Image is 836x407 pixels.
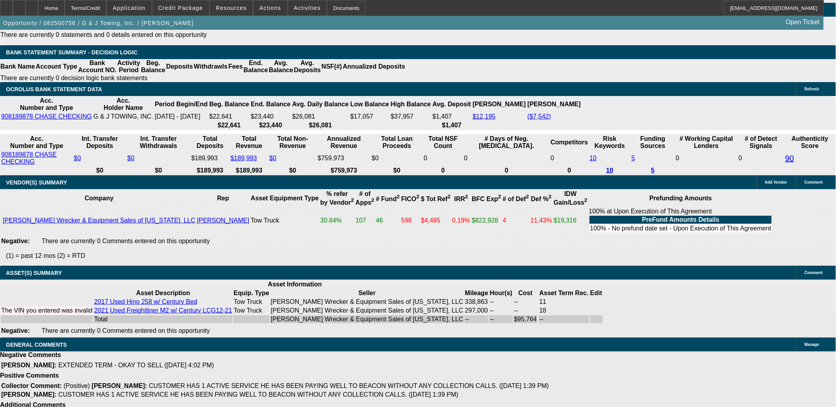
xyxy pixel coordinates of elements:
sup: 2 [526,194,529,200]
td: $822,928 [471,207,502,234]
b: Cost [519,290,533,296]
b: Company [85,195,113,202]
th: $0 [269,167,317,175]
th: Equip. Type [233,289,269,297]
b: # of Def [503,196,529,202]
th: Acc. Number and Type [1,135,73,150]
td: 0 [550,151,588,166]
th: $22,641 [209,121,249,129]
th: Total Revenue [230,135,268,150]
span: Bank Statement Summary - Decision Logic [6,49,138,56]
th: # Days of Neg. [MEDICAL_DATA]. [464,135,550,150]
th: Low Balance [350,97,390,112]
span: GENERAL COMMENTS [6,342,67,348]
a: 10 [606,167,613,174]
th: Avg. Deposits [294,59,321,74]
button: Application [107,0,151,15]
sup: 2 [498,194,501,200]
td: -- [490,315,513,323]
b: PreFund Amounts Details [642,216,719,223]
td: -- [514,307,538,315]
td: 0 [738,151,784,166]
button: Activities [288,0,327,15]
p: (1) = past 12 mos (2) = RTD [6,252,836,259]
th: High Balance [390,97,431,112]
th: Int. Transfer Deposits [73,135,126,150]
p: There are currently 0 statements and 0 details entered on this opportunity [0,31,440,38]
th: [PERSON_NAME] [527,97,581,112]
td: 0 [464,151,550,166]
th: # Working Capital Lenders [675,135,737,150]
th: Period Begin/End [154,97,208,112]
td: $23,440 [250,113,291,121]
b: IRR [454,196,468,202]
a: $0 [269,155,277,161]
a: [PERSON_NAME] [197,217,250,224]
td: -- [514,298,538,306]
b: Mileage [465,290,488,296]
td: $1,407 [432,113,471,121]
td: [PERSON_NAME] Wrecker & Equipment Sales of [US_STATE], LLC [271,315,464,323]
span: There are currently 0 Comments entered on this opportunity [42,327,210,334]
td: -- [465,315,489,323]
sup: 2 [465,194,468,200]
b: Negative: [1,238,30,244]
span: Resources [216,5,247,11]
a: 908189878 CHASE CHECKING [1,151,57,165]
a: [PERSON_NAME] Wrecker & Equipment Sales of [US_STATE], LLC [3,217,196,224]
a: Open Ticket [783,15,823,29]
b: Seller [359,290,376,296]
td: G & J TOWING, INC. [93,113,154,121]
th: Bank Account NO. [78,59,117,74]
th: 0 [464,167,550,175]
span: Opportunity / 082500756 / G & J Towing, Inc. / [PERSON_NAME] [3,20,194,26]
td: 46 [376,207,400,234]
a: 5 [632,155,635,161]
b: [PERSON_NAME]: [1,391,57,398]
th: Total Non-Revenue [269,135,317,150]
td: 0.19% [452,207,471,234]
th: Authenticity Score [785,135,835,150]
th: Total Loan Proceeds [371,135,423,150]
b: Negative: [1,327,30,334]
a: 5 [651,167,655,174]
th: $0 [127,167,190,175]
span: Manage [805,342,819,347]
span: Actions [259,5,281,11]
th: Competitors [550,135,588,150]
a: $0 [127,155,135,161]
th: Acc. Holder Name [93,97,154,112]
b: FICO [401,196,419,202]
th: Total Deposits [191,135,229,150]
th: End. Balance [250,97,291,112]
td: 100% - No prefund date set - Upon Execution of This Agreement [590,225,772,232]
td: -- [490,307,513,315]
th: Avg. Balance [268,59,293,74]
span: CUSTOMER HAS 1 ACTIVE SERVICE HE HAS BEEN PAYING WELL TO BEACON WITHOUT ANY COLLECTION CALLS. ([D... [58,391,459,398]
th: $759,973 [317,167,371,175]
th: Annualized Revenue [317,135,371,150]
a: ($7,542) [528,113,552,120]
th: Account Type [35,59,78,74]
th: $189,993 [191,167,229,175]
span: Comment [805,180,823,184]
div: Total [94,316,232,323]
b: % refer by Vendor [320,190,354,206]
b: Asset Description [136,290,190,296]
span: CUSTOMER HAS 1 ACTIVE SERVICE HE HAS BEEN PAYING WELL TO BEACON WITHOUT ANY COLLECTION CALLS. ([D... [149,382,549,389]
td: $17,057 [350,113,390,121]
td: [DATE] - [DATE] [154,113,208,121]
div: The VIN you entered was invalid [1,307,92,314]
td: [PERSON_NAME] Wrecker & Equipment Sales of [US_STATE], LLC [271,307,464,315]
td: 338,863 [465,298,489,306]
td: [PERSON_NAME] Wrecker & Equipment Sales of [US_STATE], LLC [271,298,464,306]
span: Comment [805,271,823,275]
th: Acc. Number and Type [1,97,92,112]
a: 2017 Used Hino 258 w/ Century Bed [94,298,197,305]
th: 0 [550,167,588,175]
th: Withdrawls [193,59,228,74]
b: Asset Equipment Type [251,195,319,202]
span: Credit Package [158,5,203,11]
button: Credit Package [152,0,209,15]
th: Deposits [166,59,194,74]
